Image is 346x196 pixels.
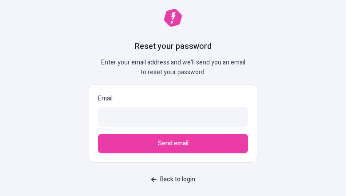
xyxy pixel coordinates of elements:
input: Email [98,107,248,127]
a: Back to login [146,172,201,188]
span: Send email [158,139,189,148]
button: Send email [98,134,248,153]
h1: Reset your password [135,41,212,52]
p: Enter your email address and we'll send you an email to reset your password. [98,58,248,77]
p: Email [98,94,248,104]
